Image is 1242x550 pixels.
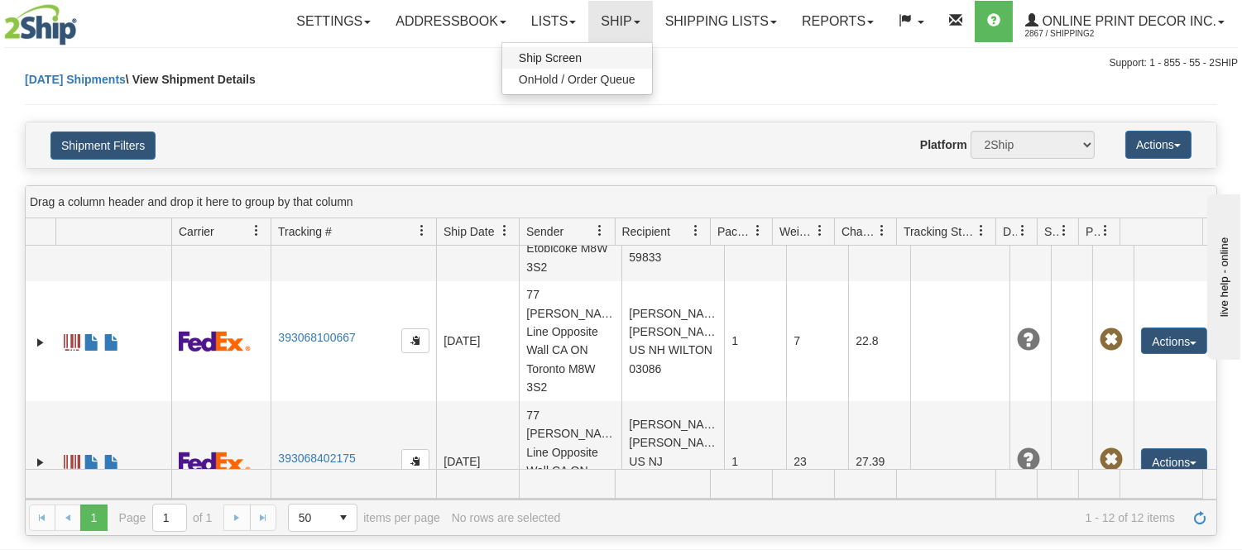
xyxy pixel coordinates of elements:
[842,223,876,240] span: Charge
[84,327,100,353] a: Commercial Invoice
[436,281,519,402] td: [DATE]
[299,509,320,526] span: 50
[502,47,652,69] a: Ship Screen
[920,136,967,153] label: Platform
[1009,217,1037,245] a: Delivery Status filter column settings
[408,217,436,245] a: Tracking # filter column settings
[278,331,355,344] a: 393068100667
[179,331,251,352] img: 2 - FedEx Express®
[32,334,49,351] a: Expand
[330,505,357,531] span: select
[519,73,635,86] span: OnHold / Order Queue
[806,217,834,245] a: Weight filter column settings
[717,223,752,240] span: Packages
[153,505,186,531] input: Page 1
[80,505,107,531] span: Page 1
[288,504,440,532] span: items per page
[1050,217,1078,245] a: Shipment Issues filter column settings
[1100,328,1123,352] span: Pickup Not Assigned
[848,401,910,522] td: 27.39
[1038,14,1216,28] span: Online Print Decor Inc.
[179,452,251,472] img: 2 - FedEx Express®
[682,217,710,245] a: Recipient filter column settings
[452,511,561,524] div: No rows are selected
[491,217,519,245] a: Ship Date filter column settings
[587,217,615,245] a: Sender filter column settings
[779,223,814,240] span: Weight
[1044,223,1058,240] span: Shipment Issues
[1003,223,1017,240] span: Delivery Status
[904,223,976,240] span: Tracking Status
[383,1,519,42] a: Addressbook
[179,223,214,240] span: Carrier
[278,452,355,465] a: 393068402175
[119,504,213,532] span: Page of 1
[12,14,153,26] div: live help - online
[724,401,786,522] td: 1
[288,504,357,532] span: Page sizes drop down
[502,69,652,90] a: OnHold / Order Queue
[519,1,588,42] a: Lists
[1141,328,1207,354] button: Actions
[786,401,848,522] td: 23
[744,217,772,245] a: Packages filter column settings
[436,401,519,522] td: [DATE]
[103,447,120,474] a: USMCA CO
[126,73,256,86] span: \ View Shipment Details
[84,447,100,474] a: Commercial Invoice
[1091,217,1120,245] a: Pickup Status filter column settings
[1025,26,1149,42] span: 2867 / Shipping2
[1204,190,1240,359] iframe: chat widget
[653,1,789,42] a: Shipping lists
[64,447,80,474] a: Label
[621,281,724,402] td: [PERSON_NAME] [PERSON_NAME] US NH WILTON 03086
[519,281,621,402] td: 77 [PERSON_NAME] Line Opposite Wall CA ON Toronto M8W 3S2
[278,223,332,240] span: Tracking #
[32,454,49,471] a: Expand
[25,73,126,86] a: [DATE] Shipments
[242,217,271,245] a: Carrier filter column settings
[401,449,429,474] button: Copy to clipboard
[519,51,582,65] span: Ship Screen
[1125,131,1192,159] button: Actions
[284,1,383,42] a: Settings
[848,281,910,402] td: 22.8
[621,401,724,522] td: [PERSON_NAME] [PERSON_NAME] US NJ SECAUCUS 07094
[64,327,80,353] a: Label
[967,217,995,245] a: Tracking Status filter column settings
[622,223,670,240] span: Recipient
[1100,448,1123,471] span: Pickup Not Assigned
[1141,448,1207,475] button: Actions
[26,186,1216,218] div: grid grouping header
[4,56,1238,70] div: Support: 1 - 855 - 55 - 2SHIP
[868,217,896,245] a: Charge filter column settings
[1187,505,1213,531] a: Refresh
[50,132,156,160] button: Shipment Filters
[786,281,848,402] td: 7
[526,223,563,240] span: Sender
[401,328,429,353] button: Copy to clipboard
[1086,223,1100,240] span: Pickup Status
[1013,1,1237,42] a: Online Print Decor Inc. 2867 / Shipping2
[519,401,621,522] td: 77 [PERSON_NAME] Line Opposite Wall CA ON Toronto M8W 3S2
[572,511,1175,524] span: 1 - 12 of 12 items
[444,223,494,240] span: Ship Date
[103,327,120,353] a: USMCA CO
[724,281,786,402] td: 1
[4,4,77,45] img: logo2867.jpg
[1017,448,1040,471] span: Unknown
[1017,328,1040,352] span: Unknown
[789,1,886,42] a: Reports
[588,1,652,42] a: Ship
